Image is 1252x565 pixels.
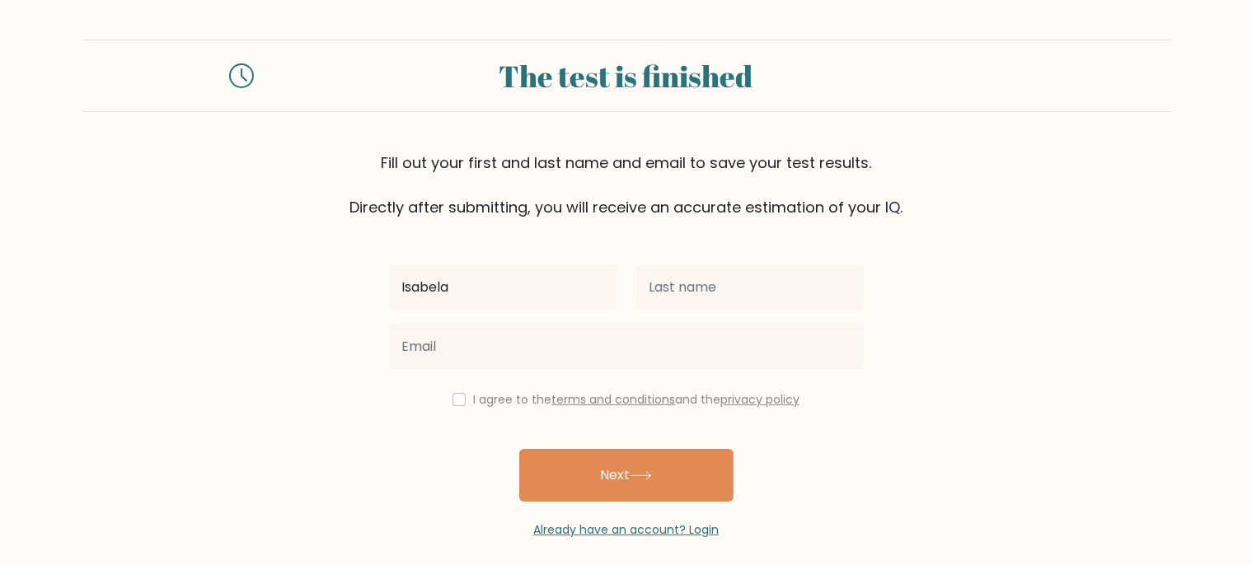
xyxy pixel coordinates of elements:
a: privacy policy [720,391,799,408]
a: terms and conditions [551,391,675,408]
input: Email [389,324,864,370]
input: Last name [636,264,864,311]
a: Already have an account? Login [533,521,719,538]
div: Fill out your first and last name and email to save your test results. Directly after submitting,... [82,152,1170,218]
div: The test is finished [274,54,979,98]
button: Next [519,449,734,502]
label: I agree to the and the [473,391,799,408]
input: First name [389,264,617,311]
